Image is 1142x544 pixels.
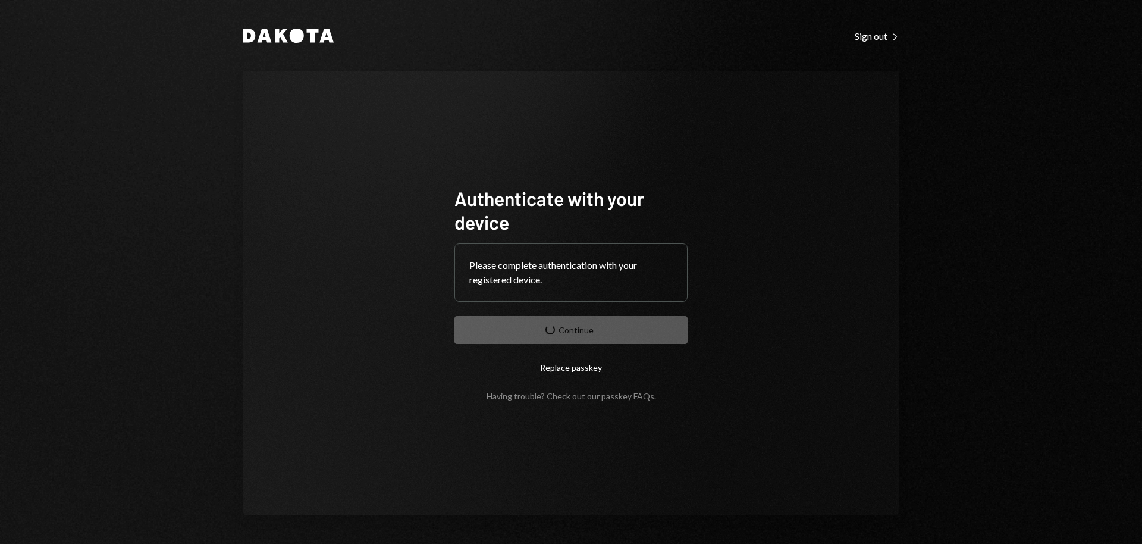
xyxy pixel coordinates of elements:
div: Having trouble? Check out our . [487,391,656,401]
a: Sign out [855,29,899,42]
div: Sign out [855,30,899,42]
a: passkey FAQs [601,391,654,402]
div: Please complete authentication with your registered device. [469,258,673,287]
button: Replace passkey [454,354,688,382]
h1: Authenticate with your device [454,186,688,234]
